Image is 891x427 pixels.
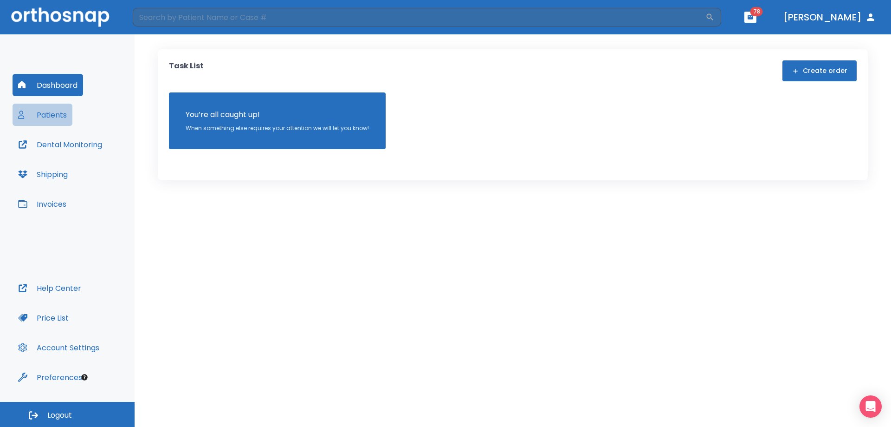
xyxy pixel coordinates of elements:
[186,109,369,120] p: You’re all caught up!
[13,307,74,329] button: Price List
[13,193,72,215] button: Invoices
[780,9,880,26] button: [PERSON_NAME]
[859,395,882,418] div: Open Intercom Messenger
[782,60,857,81] button: Create order
[13,366,88,388] button: Preferences
[13,336,105,359] button: Account Settings
[133,8,705,26] input: Search by Patient Name or Case #
[186,124,369,132] p: When something else requires your attention we will let you know!
[13,163,73,185] button: Shipping
[169,60,204,81] p: Task List
[13,74,83,96] button: Dashboard
[11,7,110,26] img: Orthosnap
[13,133,108,156] button: Dental Monitoring
[750,7,763,16] span: 78
[13,104,72,126] button: Patients
[47,410,72,420] span: Logout
[13,277,87,299] button: Help Center
[80,373,89,381] div: Tooltip anchor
